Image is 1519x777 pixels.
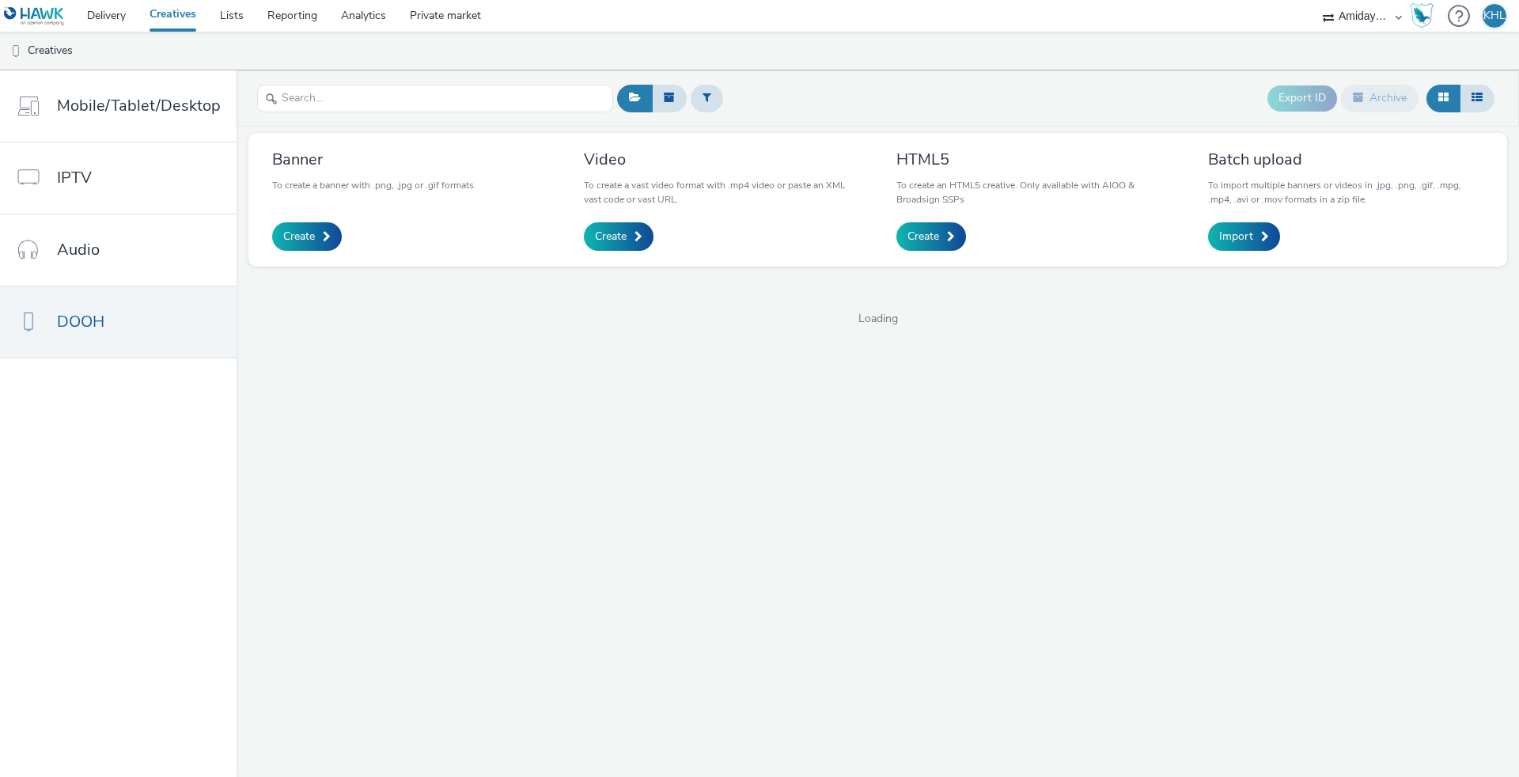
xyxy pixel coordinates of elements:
[57,94,221,117] span: Mobile/Tablet/Desktop
[907,229,939,244] span: Create
[1208,178,1483,207] p: To import multiple banners or videos in .jpg, .png, .gif, .mpg, .mp4, .avi or .mov formats in a z...
[57,238,100,261] span: Audio
[1460,85,1494,112] button: Table
[1410,3,1440,28] a: Hawk Academy
[4,6,65,26] img: undefined Logo
[8,44,24,59] img: dooh
[1208,149,1483,170] h3: Batch upload
[584,178,859,207] p: To create a vast video format with .mp4 video or paste an XML vast code or vast URL.
[283,229,315,244] span: Create
[237,311,1519,327] span: Loading
[1219,229,1253,244] span: Import
[896,222,966,251] a: Create
[1208,222,1280,251] a: Import
[57,166,92,189] span: IPTV
[1410,3,1434,28] img: Hawk Academy
[584,222,653,251] a: Create
[1426,85,1460,112] button: Grid
[1483,4,1506,28] div: KHL
[896,149,1172,170] h3: HTML5
[272,222,342,251] a: Create
[272,178,476,192] p: To create a banner with .png, .jpg or .gif formats.
[272,149,476,170] h3: Banner
[595,229,627,244] span: Create
[584,149,859,170] h3: Video
[57,310,104,333] span: DOOH
[1341,85,1419,112] button: Archive
[1267,85,1337,111] button: Export ID
[257,85,613,112] input: Search...
[896,178,1172,207] p: To create an HTML5 creative. Only available with AIOO & Broadsign SSPs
